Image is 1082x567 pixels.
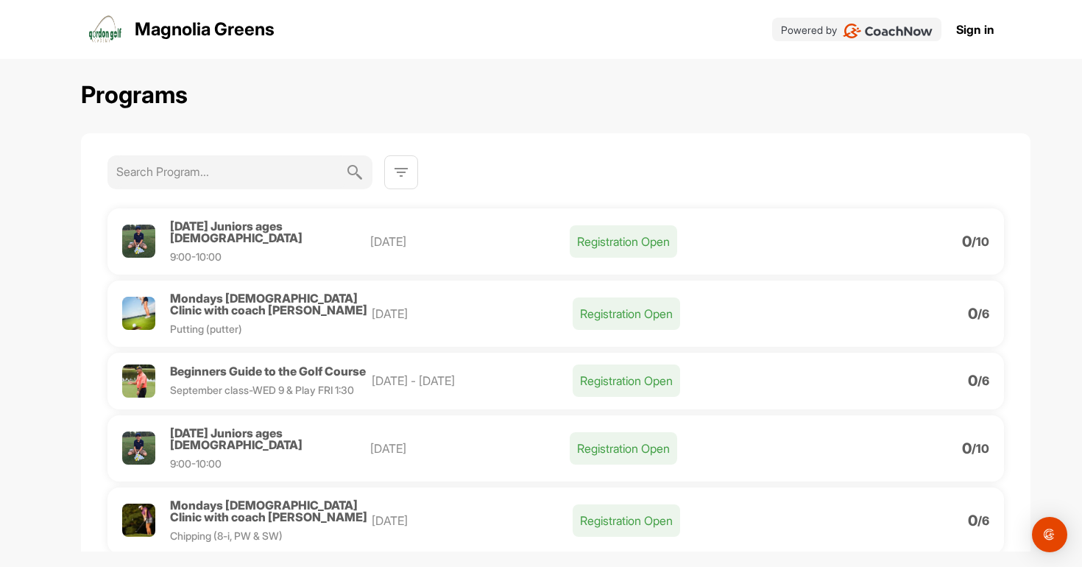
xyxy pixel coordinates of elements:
span: Beginners Guide to the Golf Course [170,364,366,378]
p: [DATE] [372,512,573,529]
span: [DATE] Juniors ages [DEMOGRAPHIC_DATA] [170,219,303,245]
img: Profile picture [122,504,155,537]
img: svg+xml;base64,PHN2ZyB3aWR0aD0iMjQiIGhlaWdodD0iMjQiIHZpZXdCb3g9IjAgMCAyNCAyNCIgZmlsbD0ibm9uZSIgeG... [392,163,410,181]
p: Registration Open [573,364,680,397]
p: Registration Open [570,432,677,465]
p: Registration Open [573,297,680,330]
p: [DATE] [372,305,573,323]
p: 0 [962,443,972,454]
p: 0 [968,375,977,387]
p: / 6 [977,308,989,320]
p: / 10 [972,443,989,454]
p: [DATE] [370,233,570,250]
p: Registration Open [570,225,677,258]
span: Putting (putter) [170,323,242,335]
p: Magnolia Greens [135,16,275,43]
img: svg+xml;base64,PHN2ZyB3aWR0aD0iMjQiIGhlaWdodD0iMjQiIHZpZXdCb3g9IjAgMCAyNCAyNCIgZmlsbD0ibm9uZSIgeG... [346,155,364,189]
p: [DATE] [370,440,570,457]
span: 9:00-10:00 [170,457,222,470]
p: Powered by [781,22,837,38]
p: 0 [968,515,977,526]
input: Search Program... [116,155,346,188]
img: Profile picture [122,225,155,258]
span: Chipping (8-i, PW & SW) [170,529,283,542]
p: / 10 [972,236,989,247]
p: Registration Open [573,504,680,537]
p: / 6 [977,375,989,387]
p: 0 [962,236,972,247]
span: 9:00-10:00 [170,250,222,263]
p: 0 [968,308,977,320]
img: logo [88,12,123,47]
span: Mondays [DEMOGRAPHIC_DATA] Clinic with coach [PERSON_NAME] [170,291,367,317]
img: CoachNow [843,24,933,38]
span: Mondays [DEMOGRAPHIC_DATA] Clinic with coach [PERSON_NAME] [170,498,367,524]
p: [DATE] - [DATE] [372,372,573,390]
span: September class-WED 9 & Play FRI 1:30 [170,384,354,396]
h2: Programs [81,81,188,110]
img: Profile picture [122,432,155,465]
img: Profile picture [122,297,155,330]
a: Sign in [956,21,994,38]
p: / 6 [977,515,989,526]
img: Profile picture [122,364,155,398]
div: Open Intercom Messenger [1032,517,1067,552]
span: [DATE] Juniors ages [DEMOGRAPHIC_DATA] [170,426,303,452]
